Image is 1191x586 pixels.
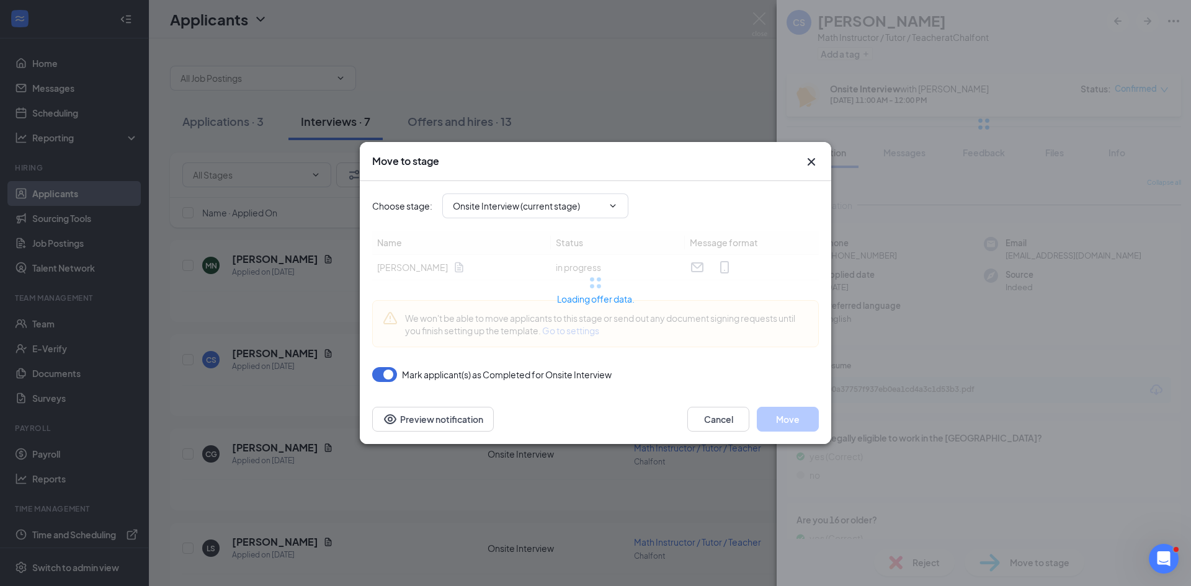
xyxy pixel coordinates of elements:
button: Cancel [687,407,749,432]
button: Close [804,154,819,169]
svg: ChevronDown [608,201,618,211]
div: Loading offer data. [372,289,819,306]
button: Preview notificationEye [372,407,494,432]
svg: Cross [804,154,819,169]
span: Mark applicant(s) as Completed for Onsite Interview [402,367,612,382]
button: Move [757,407,819,432]
h3: Move to stage [372,154,439,168]
svg: Eye [383,412,398,427]
span: Choose stage : [372,199,432,213]
iframe: Intercom live chat [1149,544,1179,574]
